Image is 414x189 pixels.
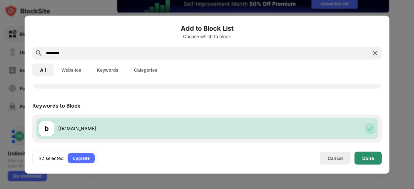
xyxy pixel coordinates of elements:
div: Done [362,155,374,161]
button: All [32,63,54,76]
div: Keywords to Block [32,102,80,109]
div: Cancel [328,155,343,161]
button: Categories [126,63,165,76]
button: Keywords [89,63,126,76]
h6: Add to Block List [32,23,382,33]
div: [DOMAIN_NAME] [58,125,207,132]
img: search-close [371,49,379,57]
div: b [45,124,49,133]
div: Choose which to block [32,34,382,39]
button: Websites [54,63,89,76]
div: 1/2 selected [38,155,64,161]
div: Upgrade [73,155,90,161]
img: search.svg [35,49,43,57]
